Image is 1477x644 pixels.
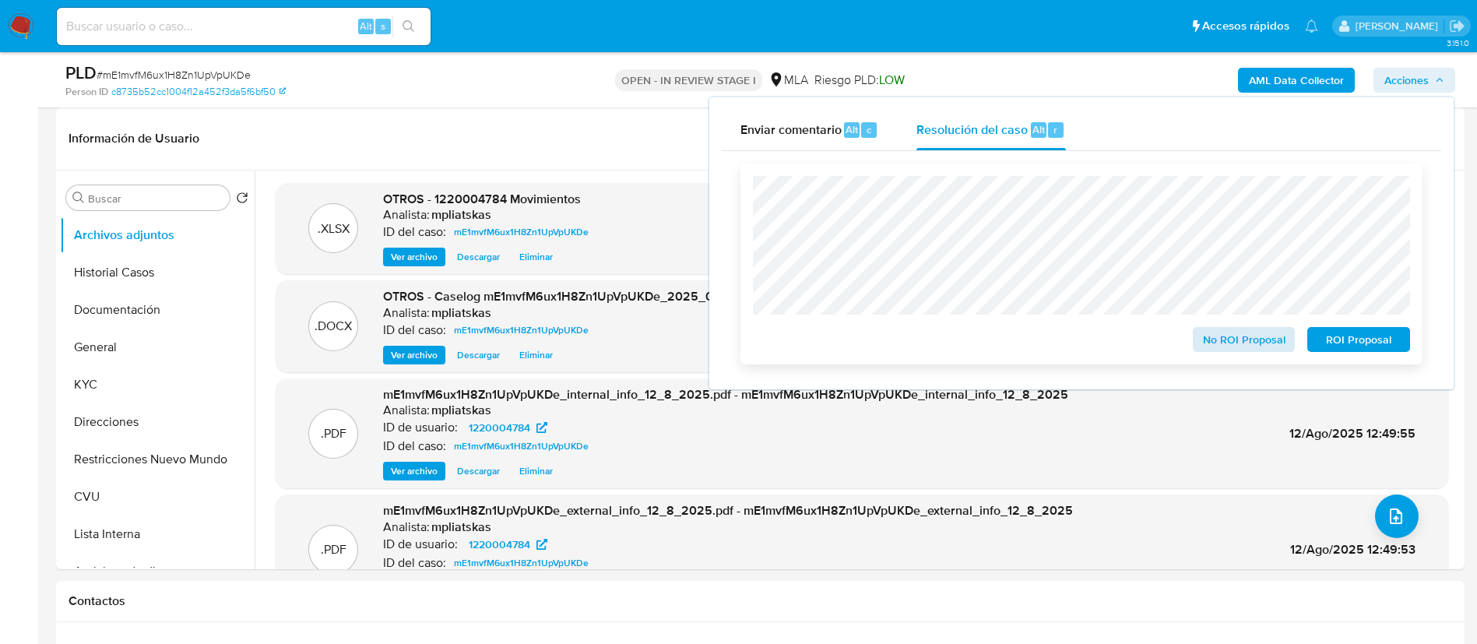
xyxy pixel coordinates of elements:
button: AML Data Collector [1238,68,1355,93]
h6: mpliatskas [431,305,491,321]
span: Alt [1032,122,1045,137]
span: mE1mvfM6ux1H8Zn1UpVpUKDe [454,223,589,241]
p: ID del caso: [383,224,446,240]
b: Person ID [65,85,108,99]
p: .PDF [321,541,346,558]
button: No ROI Proposal [1193,327,1296,352]
button: KYC [60,366,255,403]
p: Analista: [383,403,430,418]
p: Analista: [383,519,430,535]
input: Buscar usuario o caso... [57,16,431,37]
button: Lista Interna [60,516,255,553]
button: General [60,329,255,366]
p: .DOCX [315,318,352,335]
span: c [867,122,871,137]
input: Buscar [88,192,223,206]
button: Direcciones [60,403,255,441]
span: No ROI Proposal [1204,329,1285,350]
button: ROI Proposal [1307,327,1410,352]
button: upload-file [1375,494,1419,538]
span: mE1mvfM6ux1H8Zn1UpVpUKDe [454,437,589,456]
h6: mpliatskas [431,207,491,223]
span: Ver archivo [391,463,438,479]
span: r [1053,122,1057,137]
span: Descargar [457,463,500,479]
span: mE1mvfM6ux1H8Zn1UpVpUKDe [454,321,589,340]
button: Descargar [449,346,508,364]
button: Eliminar [512,462,561,480]
span: mE1mvfM6ux1H8Zn1UpVpUKDe_external_info_12_8_2025.pdf - mE1mvfM6ux1H8Zn1UpVpUKDe_external_info_12_... [383,501,1073,519]
button: Volver al orden por defecto [236,192,248,209]
button: Buscar [72,192,85,204]
p: ID del caso: [383,322,446,338]
span: 1220004784 [469,418,530,437]
h1: Información de Usuario [69,131,199,146]
button: Historial Casos [60,254,255,291]
span: 12/Ago/2025 12:49:55 [1289,424,1415,442]
p: OPEN - IN REVIEW STAGE I [615,69,762,91]
span: Riesgo PLD: [814,72,905,89]
button: Anticipos de dinero [60,553,255,590]
button: Acciones [1373,68,1455,93]
span: Eliminar [519,347,553,363]
span: 12/Ago/2025 12:49:53 [1290,540,1415,558]
span: Ver archivo [391,347,438,363]
span: ROI Proposal [1318,329,1399,350]
button: Ver archivo [383,346,445,364]
button: Archivos adjuntos [60,216,255,254]
a: Salir [1449,18,1465,34]
a: mE1mvfM6ux1H8Zn1UpVpUKDe [448,223,595,241]
button: Ver archivo [383,248,445,266]
span: 3.151.0 [1447,37,1469,49]
h6: mpliatskas [431,403,491,418]
a: mE1mvfM6ux1H8Zn1UpVpUKDe [448,437,595,456]
span: Acciones [1384,68,1429,93]
p: .PDF [321,425,346,442]
span: Resolución del caso [916,120,1028,138]
span: Descargar [457,347,500,363]
span: Enviar comentario [740,120,842,138]
p: ID del caso: [383,555,446,571]
b: AML Data Collector [1249,68,1344,93]
p: ID de usuario: [383,537,458,552]
span: LOW [879,71,905,89]
span: mE1mvfM6ux1H8Zn1UpVpUKDe [454,554,589,572]
button: search-icon [392,16,424,37]
h1: Contactos [69,593,1452,609]
span: OTROS - Caselog mE1mvfM6ux1H8Zn1UpVpUKDe_2025_07_18_13_18_28 [383,287,800,305]
span: Accesos rápidos [1202,18,1289,34]
a: Notificaciones [1305,19,1318,33]
button: Eliminar [512,346,561,364]
span: Alt [360,19,372,33]
button: Restricciones Nuevo Mundo [60,441,255,478]
span: mE1mvfM6ux1H8Zn1UpVpUKDe_internal_info_12_8_2025.pdf - mE1mvfM6ux1H8Zn1UpVpUKDe_internal_info_12_... [383,385,1068,403]
p: ID de usuario: [383,420,458,435]
a: 1220004784 [459,418,557,437]
span: OTROS - 1220004784 Movimientos [383,190,581,208]
p: micaela.pliatskas@mercadolibre.com [1356,19,1444,33]
span: 1220004784 [469,535,530,554]
span: Eliminar [519,249,553,265]
button: Documentación [60,291,255,329]
p: Analista: [383,305,430,321]
span: Alt [846,122,858,137]
span: Eliminar [519,463,553,479]
p: .XLSX [318,220,350,238]
button: Descargar [449,462,508,480]
p: Analista: [383,207,430,223]
span: Descargar [457,249,500,265]
div: MLA [768,72,808,89]
p: ID del caso: [383,438,446,454]
button: CVU [60,478,255,516]
button: Descargar [449,248,508,266]
span: Ver archivo [391,249,438,265]
span: s [381,19,385,33]
button: Eliminar [512,248,561,266]
span: # mE1mvfM6ux1H8Zn1UpVpUKDe [97,67,251,83]
h6: mpliatskas [431,519,491,535]
a: 1220004784 [459,535,557,554]
a: c8735b52cc1004f12a452f3da5f6bf50 [111,85,286,99]
a: mE1mvfM6ux1H8Zn1UpVpUKDe [448,554,595,572]
b: PLD [65,60,97,85]
button: Ver archivo [383,462,445,480]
